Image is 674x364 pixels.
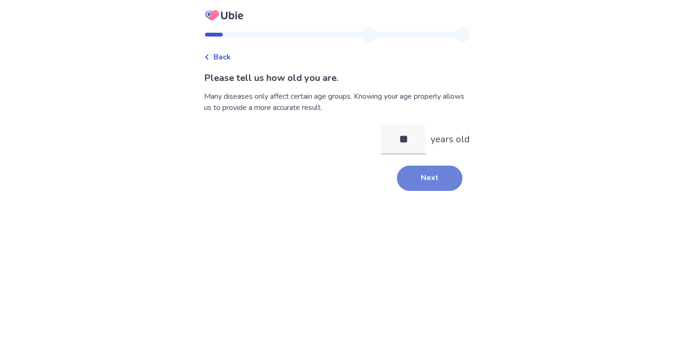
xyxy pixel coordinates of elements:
[431,132,470,146] p: years old
[397,166,462,191] button: Next
[204,71,470,85] p: Please tell us how old you are.
[381,124,426,154] input: years old
[204,91,470,113] div: Many diseases only affect certain age groups. Knowing your age properly allows us to provide a mo...
[213,51,231,63] span: Back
